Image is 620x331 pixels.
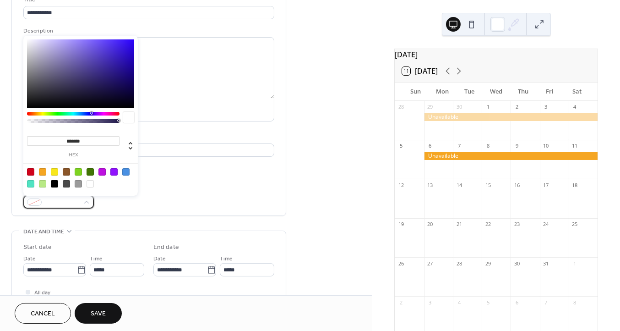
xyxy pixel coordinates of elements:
div: Unavailable [424,152,598,160]
div: #7ED321 [75,168,82,176]
div: 27 [427,260,434,267]
div: 28 [456,260,462,267]
div: 30 [456,104,462,110]
div: #FFFFFF [87,180,94,188]
div: #F8E71C [51,168,58,176]
label: hex [27,153,120,158]
div: #9013FE [110,168,118,176]
div: 5 [397,143,404,149]
span: Date [153,254,166,264]
div: 29 [484,260,491,267]
div: 5 [484,299,491,306]
span: Cancel [31,309,55,319]
div: 2 [397,299,404,306]
div: 20 [427,221,434,228]
div: 17 [543,182,549,188]
div: 4 [456,299,462,306]
div: #8B572A [63,168,70,176]
div: #D0021B [27,168,34,176]
div: Sun [402,83,429,101]
div: #BD10E0 [98,168,106,176]
div: 6 [427,143,434,149]
div: 28 [397,104,404,110]
div: 24 [543,221,549,228]
span: Time [220,254,233,264]
div: End date [153,243,179,252]
div: 18 [571,182,578,188]
div: Sat [563,83,590,101]
div: 14 [456,182,462,188]
div: 19 [397,221,404,228]
span: Date and time [23,227,64,237]
div: #000000 [51,180,58,188]
div: 25 [571,221,578,228]
div: 11 [571,143,578,149]
div: 8 [571,299,578,306]
div: 30 [513,260,520,267]
div: Location [23,132,272,142]
button: Save [75,303,122,324]
span: Date [23,254,36,264]
div: Wed [483,83,510,101]
div: #417505 [87,168,94,176]
div: #B8E986 [39,180,46,188]
div: Start date [23,243,52,252]
div: 23 [513,221,520,228]
div: Tue [456,83,483,101]
div: 12 [397,182,404,188]
div: Mon [429,83,456,101]
div: #4A90E2 [122,168,130,176]
button: Cancel [15,303,71,324]
div: Unavailable [424,113,598,121]
div: 6 [513,299,520,306]
div: 3 [543,104,549,110]
div: 29 [427,104,434,110]
div: [DATE] [395,49,598,60]
div: 16 [513,182,520,188]
div: 1 [571,260,578,267]
div: 4 [571,104,578,110]
span: Time [90,254,103,264]
div: #4A4A4A [63,180,70,188]
div: 8 [484,143,491,149]
button: 11[DATE] [399,65,441,77]
div: 26 [397,260,404,267]
div: 10 [543,143,549,149]
div: Fri [537,83,564,101]
div: 9 [513,143,520,149]
div: 7 [456,143,462,149]
div: Description [23,26,272,36]
div: #9B9B9B [75,180,82,188]
div: 31 [543,260,549,267]
div: #50E3C2 [27,180,34,188]
div: #F5A623 [39,168,46,176]
div: 22 [484,221,491,228]
div: 1 [484,104,491,110]
div: 3 [427,299,434,306]
span: Save [91,309,106,319]
div: 7 [543,299,549,306]
span: All day [34,288,50,298]
div: 13 [427,182,434,188]
div: 2 [513,104,520,110]
div: 15 [484,182,491,188]
div: Thu [510,83,537,101]
div: 21 [456,221,462,228]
